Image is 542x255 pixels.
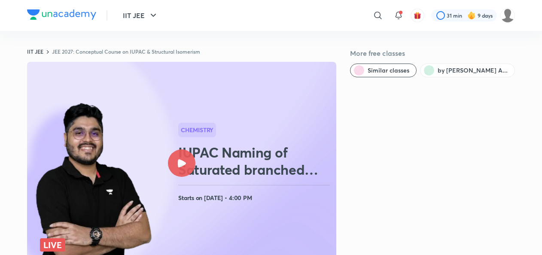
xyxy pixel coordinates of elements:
span: Similar classes [368,66,409,75]
img: streak [467,11,476,20]
h5: More free classes [350,48,515,58]
button: Similar classes [350,64,417,77]
h4: Starts on [DATE] • 4:00 PM [178,192,333,203]
button: IIT JEE [118,7,164,24]
span: by Mohammad Kashif Alam [438,66,508,75]
a: Company Logo [27,9,96,22]
button: by Mohammad Kashif Alam [420,64,515,77]
a: IIT JEE [27,48,43,55]
h2: IUPAC Naming of Saturated branched [MEDICAL_DATA] [178,144,333,178]
button: avatar [411,9,424,22]
img: avatar [414,12,421,19]
img: Shashwat Mathur [500,8,515,23]
img: Company Logo [27,9,96,20]
a: JEE 2027: Conceptual Course on IUPAC & Structural Isomerism [52,48,200,55]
